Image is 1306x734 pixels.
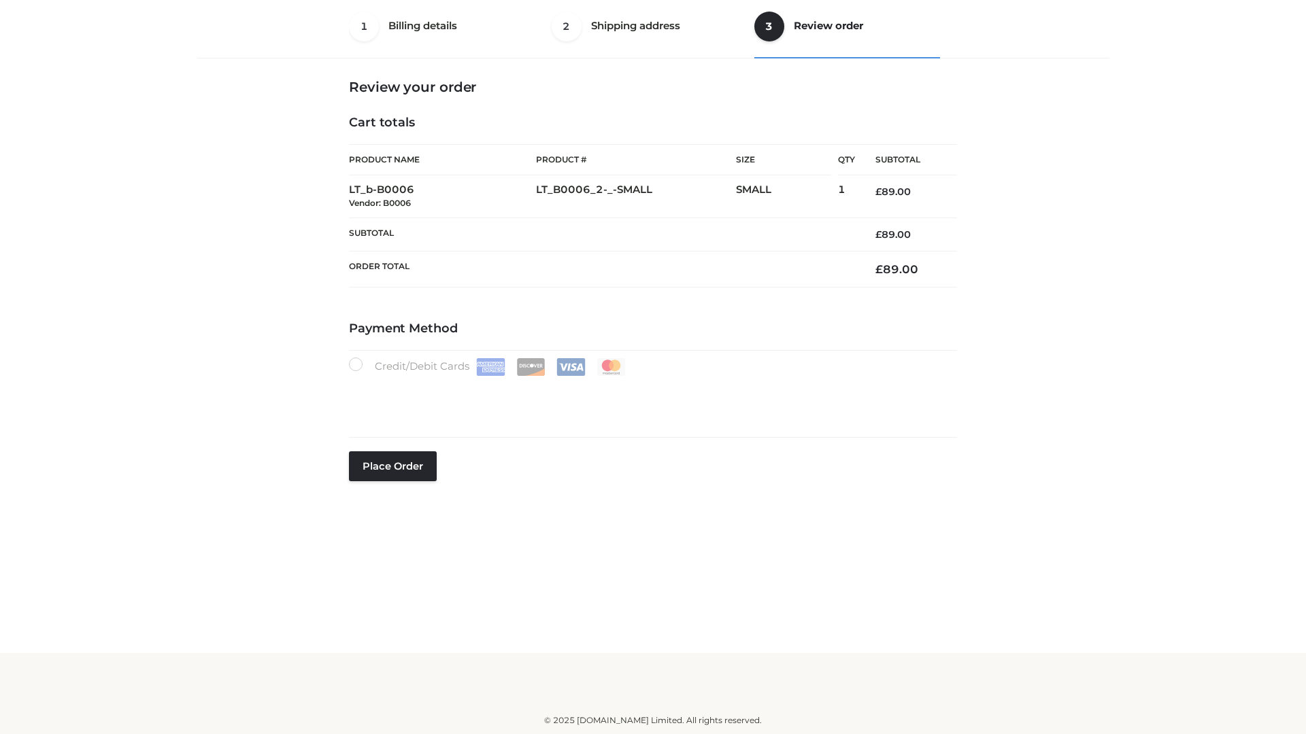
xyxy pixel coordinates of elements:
th: Product # [536,144,736,175]
td: LT_b-B0006 [349,175,536,218]
td: 1 [838,175,855,218]
span: £ [875,186,882,198]
button: Place order [349,451,437,481]
img: Amex [476,358,505,376]
img: Visa [556,358,586,376]
th: Qty [838,144,855,175]
span: £ [875,262,883,276]
div: © 2025 [DOMAIN_NAME] Limited. All rights reserved. [202,714,1104,727]
th: Product Name [349,144,536,175]
th: Subtotal [855,145,957,175]
span: £ [875,228,882,241]
label: Credit/Debit Cards [349,357,627,376]
bdi: 89.00 [875,228,911,241]
h4: Payment Method [349,321,957,336]
td: LT_B0006_2-_-SMALL [536,175,736,218]
img: Discover [516,358,546,376]
th: Subtotal [349,217,855,251]
bdi: 89.00 [875,262,918,276]
h3: Review your order [349,79,957,95]
small: Vendor: B0006 [349,198,411,208]
bdi: 89.00 [875,186,911,198]
iframe: Secure payment input frame [346,373,954,423]
td: SMALL [736,175,838,218]
img: Mastercard [597,358,626,376]
th: Size [736,145,831,175]
th: Order Total [349,251,855,287]
h4: Cart totals [349,116,957,130]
